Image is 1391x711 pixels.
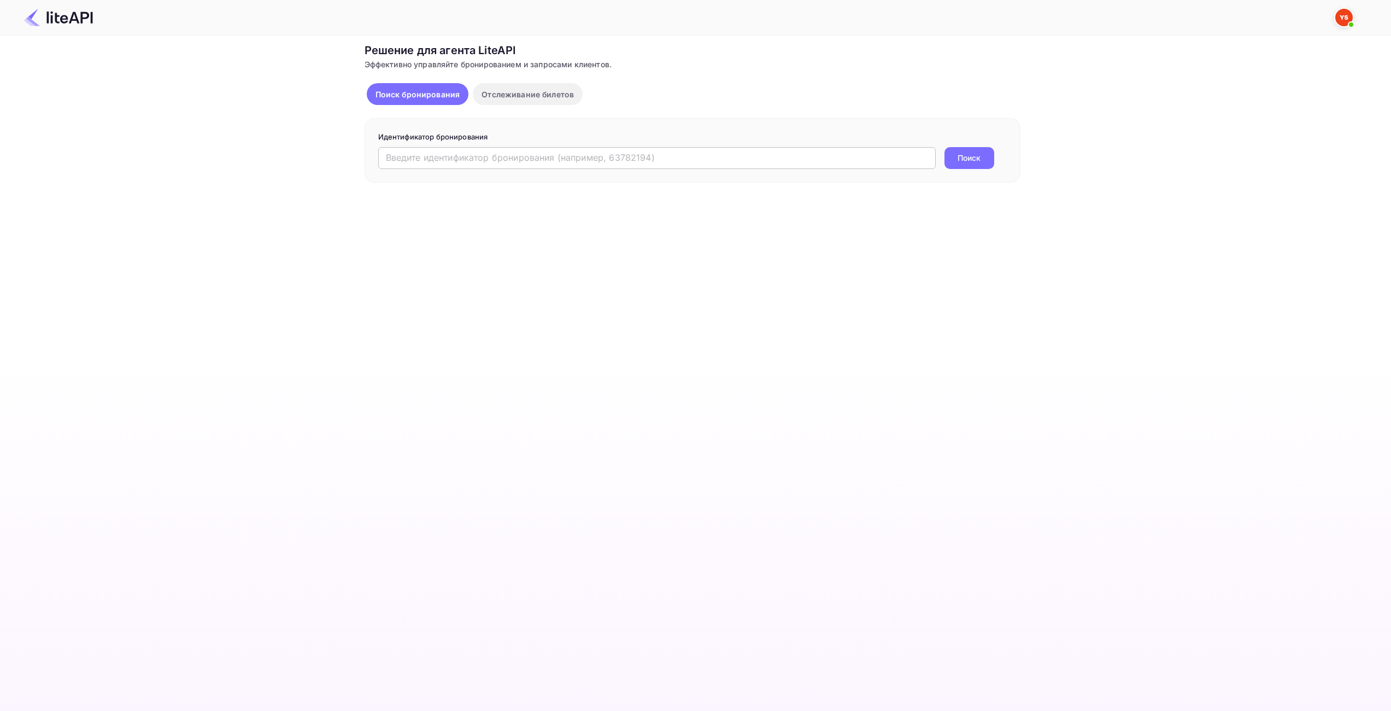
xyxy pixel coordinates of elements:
ya-tr-span: Решение для агента LiteAPI [365,44,517,57]
input: Введите идентификатор бронирования (например, 63782194) [378,147,936,169]
ya-tr-span: Поиск [958,152,981,164]
ya-tr-span: Идентификатор бронирования [378,132,488,141]
ya-tr-span: Поиск бронирования [375,90,460,99]
ya-tr-span: Эффективно управляйте бронированием и запросами клиентов. [365,60,612,69]
img: Логотип LiteAPI [24,9,93,26]
ya-tr-span: Отслеживание билетов [482,90,574,99]
img: Служба Поддержки Яндекса [1335,9,1353,26]
button: Поиск [944,147,994,169]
